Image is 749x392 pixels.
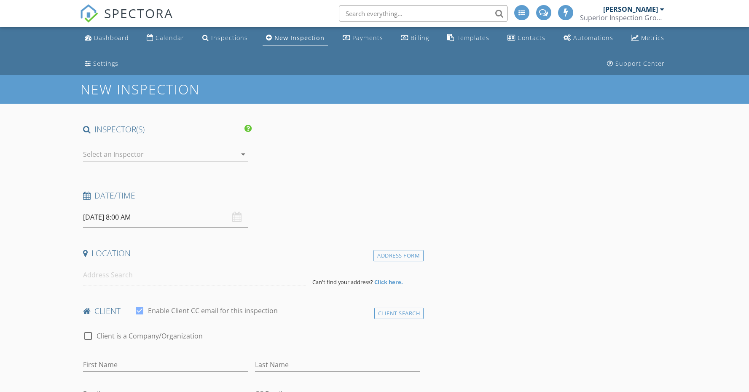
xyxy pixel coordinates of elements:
[274,34,325,42] div: New Inspection
[352,34,383,42] div: Payments
[504,30,549,46] a: Contacts
[83,207,248,228] input: Select date
[80,11,173,29] a: SPECTORA
[456,34,489,42] div: Templates
[83,306,421,317] h4: client
[573,34,613,42] div: Automations
[83,248,421,259] h4: Location
[641,34,664,42] div: Metrics
[615,59,665,67] div: Support Center
[374,308,424,319] div: Client Search
[580,13,664,22] div: Superior Inspection Group
[518,34,545,42] div: Contacts
[373,250,424,261] div: Address Form
[238,149,248,159] i: arrow_drop_down
[104,4,173,22] span: SPECTORA
[560,30,617,46] a: Automations (Advanced)
[83,190,421,201] h4: Date/Time
[156,34,184,42] div: Calendar
[312,278,373,286] span: Can't find your address?
[211,34,248,42] div: Inspections
[94,34,129,42] div: Dashboard
[148,306,278,315] label: Enable Client CC email for this inspection
[93,59,118,67] div: Settings
[604,56,668,72] a: Support Center
[83,265,306,285] input: Address Search
[444,30,493,46] a: Templates
[339,30,387,46] a: Payments
[603,5,658,13] div: [PERSON_NAME]
[143,30,188,46] a: Calendar
[83,124,252,135] h4: INSPECTOR(S)
[397,30,432,46] a: Billing
[81,30,132,46] a: Dashboard
[81,82,267,97] h1: New Inspection
[411,34,429,42] div: Billing
[81,56,122,72] a: Settings
[374,278,403,286] strong: Click here.
[97,332,203,340] label: Client is a Company/Organization
[80,4,98,23] img: The Best Home Inspection Software - Spectora
[263,30,328,46] a: New Inspection
[199,30,251,46] a: Inspections
[628,30,668,46] a: Metrics
[339,5,507,22] input: Search everything...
